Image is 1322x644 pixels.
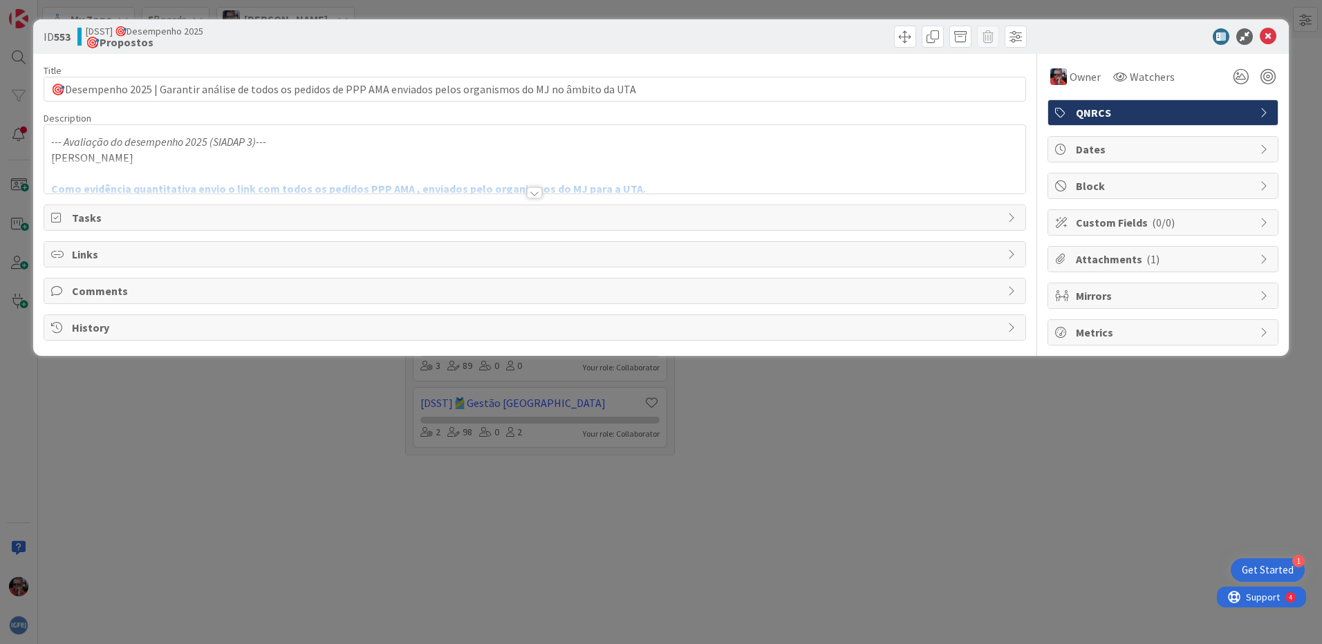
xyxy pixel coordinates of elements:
div: Get Started [1242,563,1294,577]
span: Tasks [72,209,1000,226]
b: 553 [54,30,71,44]
span: Support [29,2,63,19]
span: ( 1 ) [1146,252,1160,266]
div: Open Get Started checklist, remaining modules: 1 [1231,558,1305,582]
span: QNRCS [1076,104,1253,121]
span: Dates [1076,141,1253,158]
span: Mirrors [1076,287,1253,304]
span: ID [44,28,71,45]
em: --- Avaliação do desempenho 2025 (SIADAP 3)--- [51,135,266,149]
span: ( 0/0 ) [1152,216,1175,229]
img: PF [1050,68,1067,85]
span: Owner [1070,68,1101,85]
span: Block [1076,178,1253,194]
b: 🎯Propostos [86,37,203,48]
div: 1 [1292,555,1305,567]
span: Custom Fields [1076,214,1253,231]
span: Watchers [1130,68,1175,85]
span: Comments [72,283,1000,299]
p: [PERSON_NAME] [51,150,1018,166]
span: Metrics [1076,324,1253,341]
input: type card name here... [44,77,1026,102]
span: Attachments [1076,251,1253,267]
span: [DSST] 🎯Desempenho 2025 [86,26,203,37]
span: Description [44,112,91,124]
div: 4 [72,6,75,17]
label: Title [44,64,62,77]
span: History [72,319,1000,336]
span: Links [72,246,1000,263]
